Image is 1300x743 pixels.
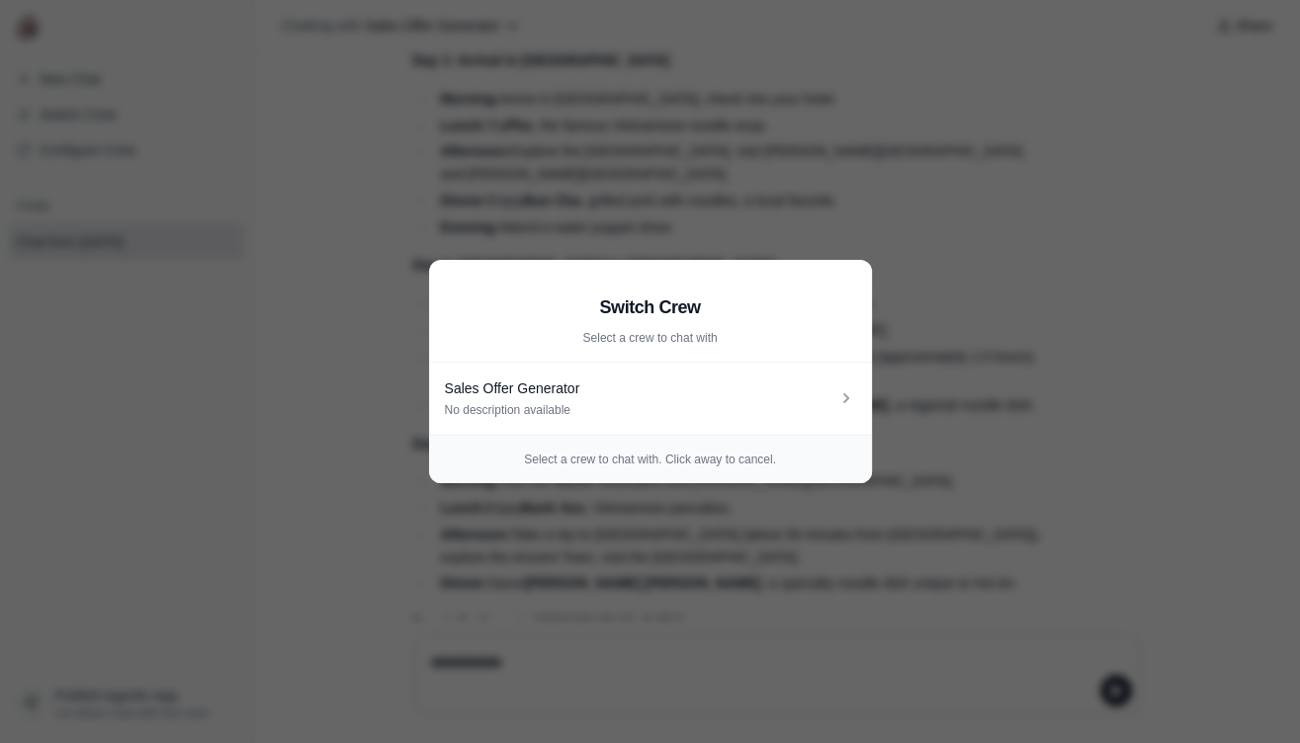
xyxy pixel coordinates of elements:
div: No description available [445,402,836,418]
p: Select a crew to chat with [445,330,856,346]
div: Sales Offer Generator [445,378,836,398]
a: Sales Offer Generator No description available [429,363,872,435]
p: Select a crew to chat with. Click away to cancel. [445,452,856,467]
h2: Switch Crew [445,293,856,321]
